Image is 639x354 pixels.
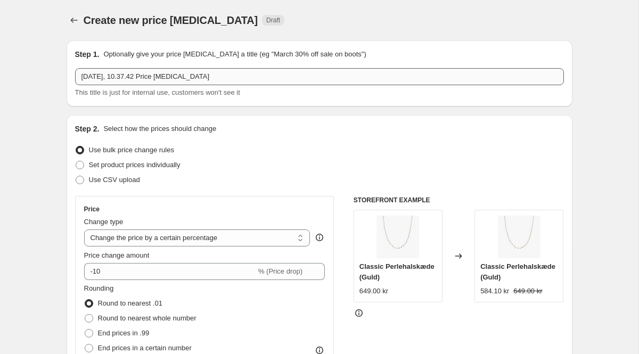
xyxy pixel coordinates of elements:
[498,216,540,258] img: classicperlehalskaedef1_4ad22992-05ec-407b-8391-2feb898cb515_80x.png
[89,161,181,169] span: Set product prices individually
[89,176,140,184] span: Use CSV upload
[480,286,509,297] div: 584.10 kr
[75,49,100,60] h2: Step 1.
[75,124,100,134] h2: Step 2.
[75,68,564,85] input: 30% off holiday sale
[359,286,388,297] div: 649.00 kr
[354,196,564,204] h6: STOREFRONT EXAMPLE
[314,232,325,243] div: help
[67,13,81,28] button: Price change jobs
[89,146,174,154] span: Use bulk price change rules
[75,88,240,96] span: This title is just for internal use, customers won't see it
[84,205,100,213] h3: Price
[84,284,114,292] span: Rounding
[84,251,150,259] span: Price change amount
[266,16,280,24] span: Draft
[98,344,192,352] span: End prices in a certain number
[359,262,435,281] span: Classic Perlehalskæde (Guld)
[103,124,216,134] p: Select how the prices should change
[84,14,258,26] span: Create new price [MEDICAL_DATA]
[98,299,162,307] span: Round to nearest .01
[98,329,150,337] span: End prices in .99
[84,218,124,226] span: Change type
[480,262,555,281] span: Classic Perlehalskæde (Guld)
[103,49,366,60] p: Optionally give your price [MEDICAL_DATA] a title (eg "March 30% off sale on boots")
[258,267,302,275] span: % (Price drop)
[98,314,196,322] span: Round to nearest whole number
[84,263,256,280] input: -15
[513,286,542,297] strike: 649.00 kr
[376,216,419,258] img: classicperlehalskaedef1_4ad22992-05ec-407b-8391-2feb898cb515_80x.png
